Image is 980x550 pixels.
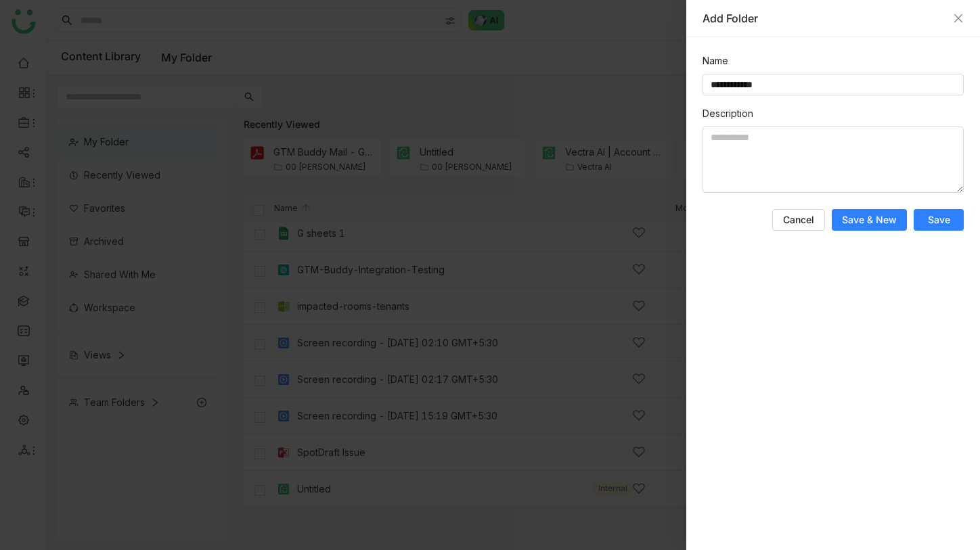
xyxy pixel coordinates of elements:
[953,13,964,24] button: Close
[928,213,950,227] span: Save
[703,106,753,121] label: Description
[772,209,825,231] button: Cancel
[914,209,964,231] button: Save
[703,11,946,26] div: Add Folder
[842,213,897,227] span: Save & New
[783,213,814,227] span: Cancel
[703,53,728,68] label: Name
[832,209,907,231] button: Save & New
